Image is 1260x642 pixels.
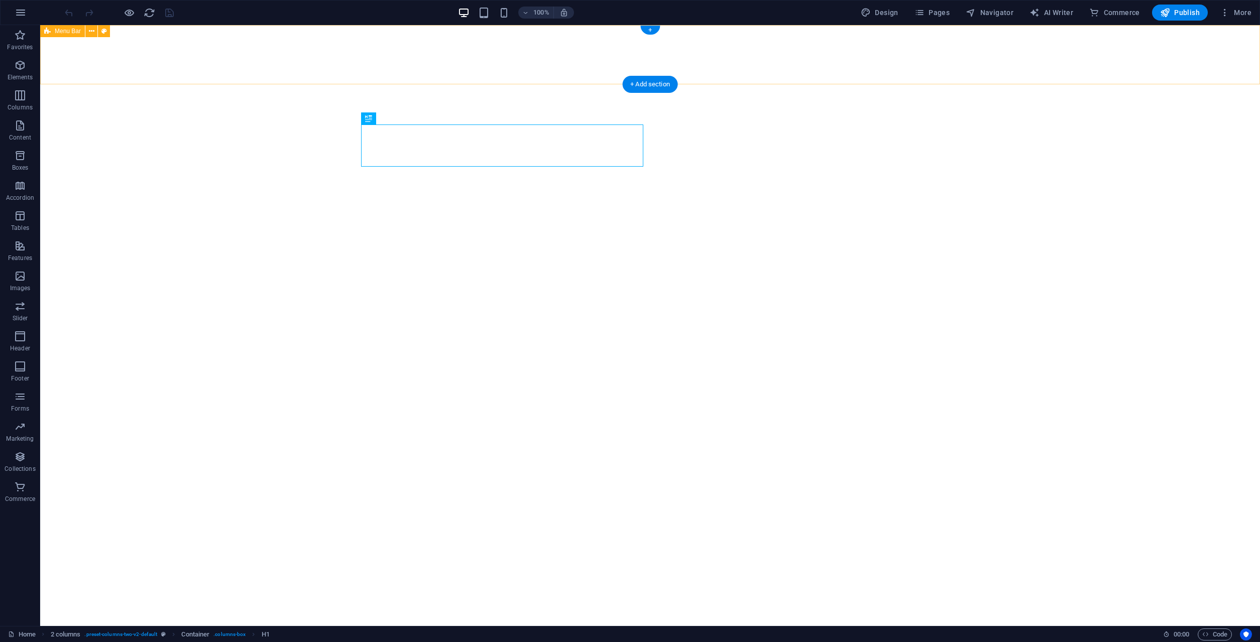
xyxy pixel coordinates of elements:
[13,314,28,322] p: Slider
[1085,5,1144,21] button: Commerce
[966,8,1013,18] span: Navigator
[914,8,950,18] span: Pages
[857,5,902,21] div: Design (Ctrl+Alt+Y)
[51,628,81,640] span: Click to select. Double-click to edit
[1240,628,1252,640] button: Usercentrics
[5,465,35,473] p: Collections
[11,405,29,413] p: Forms
[55,28,81,34] span: Menu Bar
[51,628,270,640] nav: breadcrumb
[7,43,33,51] p: Favorites
[861,8,898,18] span: Design
[11,224,29,232] p: Tables
[9,134,31,142] p: Content
[1152,5,1208,21] button: Publish
[640,26,660,35] div: +
[213,628,246,640] span: . columns-box
[8,73,33,81] p: Elements
[1181,630,1182,638] span: :
[857,5,902,21] button: Design
[5,495,35,503] p: Commerce
[1198,628,1232,640] button: Code
[1160,8,1200,18] span: Publish
[11,374,29,382] p: Footer
[1089,8,1140,18] span: Commerce
[84,628,157,640] span: . preset-columns-two-v2-default
[962,5,1017,21] button: Navigator
[143,7,155,19] button: reload
[12,164,29,172] p: Boxes
[1029,8,1073,18] span: AI Writer
[8,254,32,262] p: Features
[181,628,209,640] span: Click to select. Double-click to edit
[6,194,34,202] p: Accordion
[533,7,549,19] h6: 100%
[6,435,34,443] p: Marketing
[1163,628,1190,640] h6: Session time
[8,103,33,111] p: Columns
[10,284,31,292] p: Images
[144,7,155,19] i: Reload page
[622,76,678,93] div: + Add section
[1202,628,1227,640] span: Code
[559,8,568,17] i: On resize automatically adjust zoom level to fit chosen device.
[123,7,135,19] button: Click here to leave preview mode and continue editing
[1216,5,1255,21] button: More
[1174,628,1189,640] span: 00 00
[262,628,270,640] span: Click to select. Double-click to edit
[1220,8,1251,18] span: More
[518,7,554,19] button: 100%
[1025,5,1077,21] button: AI Writer
[161,631,166,637] i: This element is a customizable preset
[8,628,36,640] a: Click to cancel selection. Double-click to open Pages
[910,5,954,21] button: Pages
[10,344,30,352] p: Header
